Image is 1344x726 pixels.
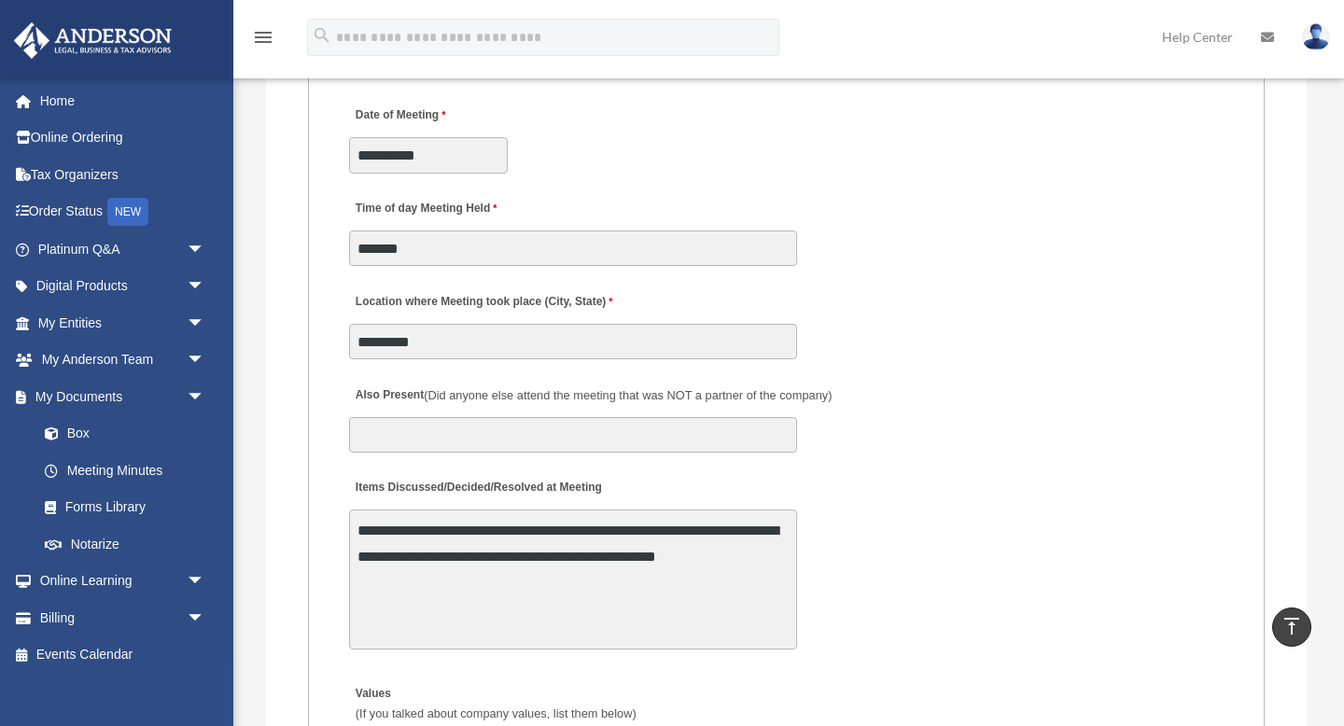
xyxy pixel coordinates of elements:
span: arrow_drop_down [187,268,224,306]
label: Items Discussed/Decided/Resolved at Meeting [349,476,607,501]
a: Events Calendar [13,636,233,674]
a: My Documentsarrow_drop_down [13,378,233,415]
label: Location where Meeting took place (City, State) [349,289,618,314]
span: arrow_drop_down [187,378,224,416]
div: NEW [107,198,148,226]
span: (If you talked about company values, list them below) [356,706,637,720]
a: Meeting Minutes [26,452,224,489]
a: Billingarrow_drop_down [13,599,233,636]
label: Also Present [349,383,837,408]
a: Order StatusNEW [13,193,233,231]
i: menu [252,26,274,49]
a: Home [13,82,233,119]
img: Anderson Advisors Platinum Portal [8,22,177,59]
label: Date of Meeting [349,104,526,129]
span: arrow_drop_down [187,230,224,269]
span: arrow_drop_down [187,599,224,637]
a: Box [26,415,233,453]
i: vertical_align_top [1281,615,1303,637]
a: menu [252,33,274,49]
a: Notarize [26,525,233,563]
span: arrow_drop_down [187,342,224,380]
a: My Entitiesarrow_drop_down [13,304,233,342]
img: User Pic [1302,23,1330,50]
a: Online Learningarrow_drop_down [13,563,233,600]
i: search [312,25,332,46]
a: Tax Organizers [13,156,233,193]
a: My Anderson Teamarrow_drop_down [13,342,233,379]
a: Forms Library [26,489,233,526]
a: Online Ordering [13,119,233,157]
span: (Did anyone else attend the meeting that was NOT a partner of the company) [424,388,832,402]
label: Values [349,681,641,726]
span: arrow_drop_down [187,563,224,601]
span: arrow_drop_down [187,304,224,342]
a: Digital Productsarrow_drop_down [13,268,233,305]
a: Platinum Q&Aarrow_drop_down [13,230,233,268]
a: vertical_align_top [1272,607,1311,647]
label: Time of day Meeting Held [349,197,526,222]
